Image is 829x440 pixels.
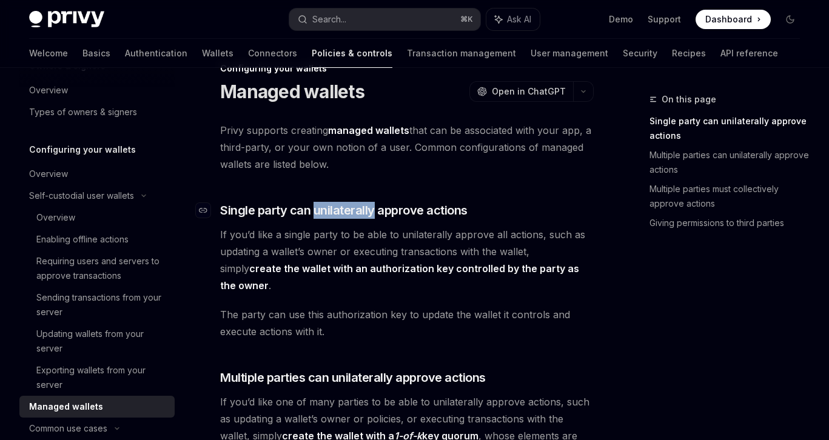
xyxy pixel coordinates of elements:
[29,399,103,414] div: Managed wallets
[29,421,107,436] div: Common use cases
[29,167,68,181] div: Overview
[662,92,716,107] span: On this page
[36,290,167,319] div: Sending transactions from your server
[248,39,297,68] a: Connectors
[19,163,175,185] a: Overview
[19,396,175,418] a: Managed wallets
[196,202,220,219] a: Navigate to header
[220,262,579,292] strong: create the wallet with an authorization key controlled by the party as the owner
[696,10,771,29] a: Dashboard
[672,39,706,68] a: Recipes
[220,226,594,294] span: If you’d like a single party to be able to unilaterally approve all actions, such as updating a w...
[220,369,486,386] span: Multiple parties can unilaterally approve actions
[19,79,175,101] a: Overview
[220,202,468,219] span: Single party can unilaterally approve actions
[19,359,175,396] a: Exporting wallets from your server
[720,39,778,68] a: API reference
[19,287,175,323] a: Sending transactions from your server
[29,39,68,68] a: Welcome
[220,122,594,173] span: Privy supports creating that can be associated with your app, a third-party, or your own notion o...
[29,11,104,28] img: dark logo
[507,13,531,25] span: Ask AI
[202,39,233,68] a: Wallets
[36,254,167,283] div: Requiring users and servers to approve transactions
[36,210,75,225] div: Overview
[29,83,68,98] div: Overview
[312,39,392,68] a: Policies & controls
[780,10,800,29] button: Toggle dark mode
[19,228,175,250] a: Enabling offline actions
[36,327,167,356] div: Updating wallets from your server
[29,188,134,203] div: Self-custodial user wallets
[19,207,175,228] a: Overview
[36,363,167,392] div: Exporting wallets from your server
[312,12,346,27] div: Search...
[220,62,594,75] div: Configuring your wallets
[220,306,594,340] span: The party can use this authorization key to update the wallet it controls and execute actions wit...
[460,15,473,24] span: ⌘ K
[705,13,752,25] span: Dashboard
[220,81,364,102] h1: Managed wallets
[609,13,633,25] a: Demo
[649,213,810,233] a: Giving permissions to third parties
[649,112,810,145] a: Single party can unilaterally approve actions
[36,232,129,247] div: Enabling offline actions
[649,179,810,213] a: Multiple parties must collectively approve actions
[648,13,681,25] a: Support
[469,81,573,102] button: Open in ChatGPT
[19,323,175,359] a: Updating wallets from your server
[125,39,187,68] a: Authentication
[289,8,480,30] button: Search...⌘K
[82,39,110,68] a: Basics
[486,8,540,30] button: Ask AI
[19,101,175,123] a: Types of owners & signers
[407,39,516,68] a: Transaction management
[29,142,136,157] h5: Configuring your wallets
[492,85,566,98] span: Open in ChatGPT
[531,39,608,68] a: User management
[623,39,657,68] a: Security
[328,124,409,136] strong: managed wallets
[29,105,137,119] div: Types of owners & signers
[649,145,810,179] a: Multiple parties can unilaterally approve actions
[19,250,175,287] a: Requiring users and servers to approve transactions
